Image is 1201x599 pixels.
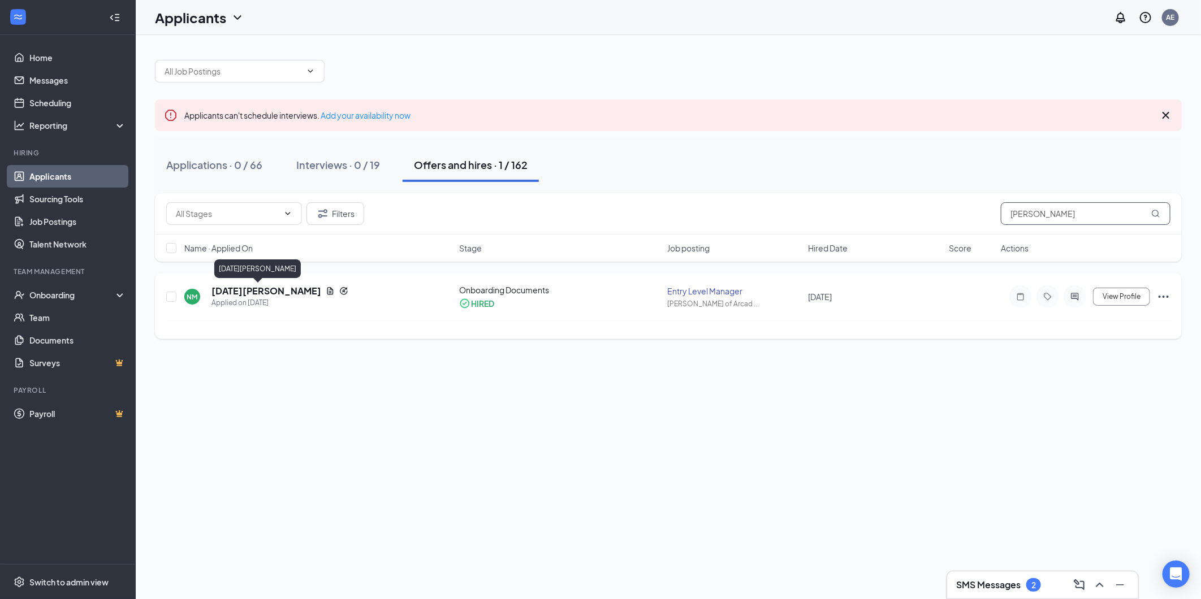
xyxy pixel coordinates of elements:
[29,329,126,351] a: Documents
[211,297,348,309] div: Applied on [DATE]
[808,292,832,302] span: [DATE]
[471,298,494,309] div: HIRED
[808,242,848,254] span: Hired Date
[166,158,262,172] div: Applications · 0 / 66
[165,65,301,77] input: All Job Postings
[12,11,24,23] svg: WorkstreamLogo
[1103,293,1140,301] span: View Profile
[414,158,528,172] div: Offers and hires · 1 / 162
[187,292,198,302] div: NM
[1073,578,1086,592] svg: ComposeMessage
[1014,292,1027,301] svg: Note
[459,284,660,296] div: Onboarding Documents
[321,110,411,120] a: Add your availability now
[1068,292,1082,301] svg: ActiveChat
[1091,576,1109,594] button: ChevronUp
[184,242,253,254] span: Name · Applied On
[29,402,126,425] a: PayrollCrown
[14,267,124,276] div: Team Management
[155,8,226,27] h1: Applicants
[29,69,126,92] a: Messages
[667,285,801,297] div: Entry Level Manager
[956,579,1021,591] h3: SMS Messages
[214,259,301,278] div: [DATE][PERSON_NAME]
[306,67,315,76] svg: ChevronDown
[14,289,25,301] svg: UserCheck
[1113,578,1127,592] svg: Minimize
[459,298,470,309] svg: CheckmarkCircle
[29,306,126,329] a: Team
[176,207,279,220] input: All Stages
[316,207,330,220] svg: Filter
[1001,202,1170,225] input: Search in offers and hires
[1093,578,1107,592] svg: ChevronUp
[29,576,109,588] div: Switch to admin view
[29,233,126,255] a: Talent Network
[1157,290,1170,303] svg: Ellipses
[1163,561,1190,588] div: Open Intercom Messenger
[184,110,411,120] span: Applicants can't schedule interviews.
[667,299,801,309] div: [PERSON_NAME] of Arcad ...
[326,287,335,296] svg: Document
[231,11,244,24] svg: ChevronDown
[211,285,321,297] h5: [DATE][PERSON_NAME]
[29,210,126,233] a: Job Postings
[283,209,292,218] svg: ChevronDown
[459,242,482,254] span: Stage
[14,576,25,588] svg: Settings
[306,202,364,225] button: Filter Filters
[1041,292,1055,301] svg: Tag
[29,351,126,374] a: SurveysCrown
[1159,108,1173,122] svg: Cross
[1031,580,1036,590] div: 2
[29,188,126,210] a: Sourcing Tools
[29,289,116,301] div: Onboarding
[296,158,380,172] div: Interviews · 0 / 19
[1111,576,1129,594] button: Minimize
[1093,288,1150,306] button: View Profile
[164,108,178,122] svg: Error
[14,120,25,131] svg: Analysis
[29,165,126,188] a: Applicants
[1167,12,1175,22] div: AE
[949,242,971,254] span: Score
[667,242,710,254] span: Job posting
[1114,11,1127,24] svg: Notifications
[339,287,348,296] svg: Reapply
[14,148,124,158] div: Hiring
[29,46,126,69] a: Home
[1001,242,1029,254] span: Actions
[1139,11,1152,24] svg: QuestionInfo
[1151,209,1160,218] svg: MagnifyingGlass
[29,120,127,131] div: Reporting
[1070,576,1088,594] button: ComposeMessage
[29,92,126,114] a: Scheduling
[109,12,120,23] svg: Collapse
[14,385,124,395] div: Payroll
